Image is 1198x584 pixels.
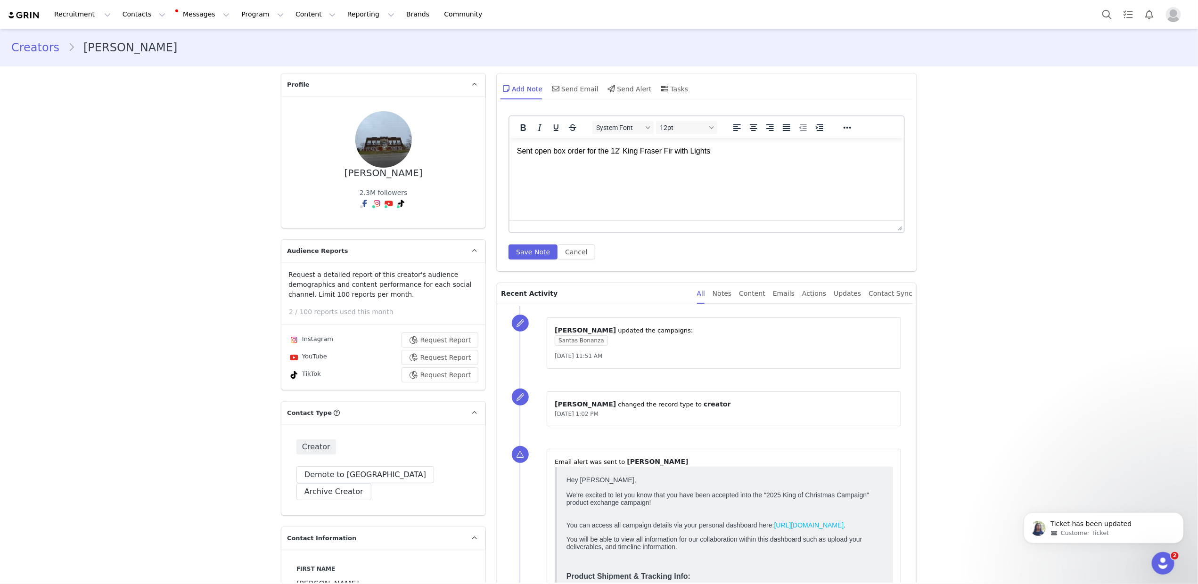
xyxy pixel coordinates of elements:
[729,121,745,134] button: Align left
[627,458,689,465] span: [PERSON_NAME]
[1160,7,1190,22] button: Profile
[8,11,41,20] a: grin logo
[53,242,123,250] a: [URL][DOMAIN_NAME]
[4,100,128,108] span: Product Shipment & Tracking Info:
[660,124,706,131] span: 12pt
[402,367,479,382] button: Request Report
[161,360,234,367] strong: not a paid sponsorship
[795,121,811,134] button: Decrease indent
[4,439,321,446] p: Looking forward to a wonderful holiday season with you!
[139,130,162,138] strong: August
[4,174,36,181] strong: Important:
[4,174,321,196] p: If your tracking shows the package as delivered but you haven’t received it, please reach out wit...
[236,4,289,25] button: Program
[296,483,371,500] button: Archive Creator
[288,352,327,363] div: YouTube
[402,350,479,365] button: Request Report
[4,301,296,316] strong: INFLUENCER grants King of Christmas a non-exclusive, royalty-free, worldwide, perpetual license
[287,534,356,543] span: Contact Information
[509,244,558,260] button: Save Note
[287,246,348,256] span: Audience Reports
[4,116,307,124] strong: Please be sure to check for your confirmation email and tracking info in regards to your product.
[60,360,150,367] strong: product exchange campaign
[501,283,689,304] p: Recent Activity
[739,283,765,304] div: Content
[596,124,642,131] span: System Font
[290,4,341,25] button: Content
[555,400,616,408] span: [PERSON_NAME]
[164,130,191,138] strong: October.
[373,200,381,207] img: instagram.svg
[1139,4,1160,25] button: Notifications
[869,283,912,304] div: Contact Sync
[288,369,321,381] div: TikTok
[4,338,321,353] p: This license remains in effect , regardless of future affiliation with the brand.
[839,121,855,134] button: Reveal or hide additional toolbar items
[1118,4,1139,25] a: Tasks
[713,283,731,304] div: Notes
[1009,493,1198,559] iframe: Intercom notifications message
[4,301,321,332] p: As outlined in the agreement, by participating in this collaboration, the to use, reproduce, modi...
[77,287,137,295] strong: review the contract
[359,188,408,198] div: 2.3M followers
[1097,4,1117,25] button: Search
[4,467,321,475] p: Lily
[704,400,730,408] span: creator
[555,457,893,467] p: ⁨Email⁩ alert was sent to ⁨ ⁩
[515,121,531,134] button: Bold
[606,77,652,100] div: Send Alert
[117,4,171,25] button: Contacts
[592,121,654,134] button: Fonts
[21,181,50,189] strong: one week
[78,235,115,242] strong: affiliate link
[287,408,332,418] span: Contact Type
[345,168,423,178] div: [PERSON_NAME]
[802,283,826,304] div: Actions
[296,439,336,454] span: Creator
[779,121,795,134] button: Justify
[1166,7,1181,22] img: placeholder-profile.jpg
[501,77,542,100] div: Add Note
[11,39,68,56] a: Creators
[89,338,198,346] strong: even after the campaign concludes
[439,4,492,25] a: Community
[355,111,412,168] img: abb9d380-7744-4276-9b9b-def32a641e72.jpg
[288,334,333,346] div: Instagram
[656,121,717,134] button: Font sizes
[1171,552,1179,560] span: 2
[555,353,602,359] span: [DATE] 11:51 AM
[4,453,321,461] p: Warm regards,
[4,130,321,138] p: Your selected product will be shipped between -
[532,121,548,134] button: Italic
[4,145,321,167] p: Please note: Rest assured, we are working to ensure timely delivery before the campaign launch an...
[555,399,893,409] p: ⁨ ⁩ changed the record type to ⁨ ⁩
[289,307,485,317] p: 2 / 100 reports used this month
[41,145,283,152] strong: Some items may not be available to ship until late September to mid-October.
[548,121,564,134] button: Underline
[43,324,245,332] strong: social media, our website, paid advertising, and email marketing
[834,283,861,304] div: Updates
[296,565,470,573] label: First Name
[4,218,79,226] span: Affiliate Opportunity:
[509,138,904,220] iframe: Rich Text Area
[550,77,599,100] div: Send Email
[558,244,595,260] button: Cancel
[4,287,321,295] p: Please take a moment to associated with this campaign in your dashboard.
[555,335,608,346] span: Santas Bonanza
[555,326,616,334] span: [PERSON_NAME]
[4,63,321,78] p: You will be able to view all information for our collaboration within this dashboard such as uplo...
[565,121,581,134] button: Strikethrough
[555,325,893,335] p: ⁨ ⁩ updated the campaigns:
[4,271,105,279] span: Please Review the Contract:
[762,121,778,134] button: Align right
[401,4,438,25] a: Brands
[4,4,321,57] p: Hey [PERSON_NAME], We’re excited to let you know that you have been accepted into the "2025 King ...
[555,411,599,417] span: [DATE] 1:02 PM
[697,283,705,304] div: All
